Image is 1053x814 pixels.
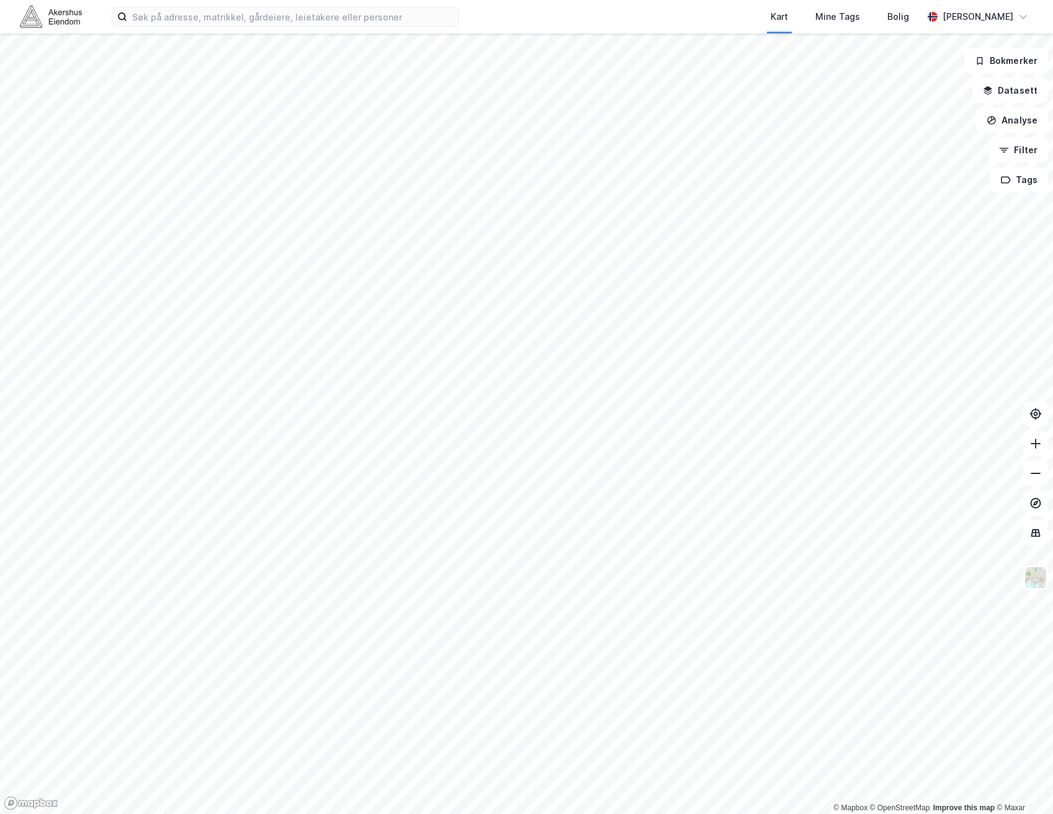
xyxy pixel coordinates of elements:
[964,48,1048,73] button: Bokmerker
[20,6,82,27] img: akershus-eiendom-logo.9091f326c980b4bce74ccdd9f866810c.svg
[933,803,995,812] a: Improve this map
[815,9,860,24] div: Mine Tags
[1024,566,1047,589] img: Z
[943,9,1013,24] div: [PERSON_NAME]
[976,108,1048,133] button: Analyse
[870,803,930,812] a: OpenStreetMap
[4,796,58,810] a: Mapbox homepage
[990,168,1048,192] button: Tags
[972,78,1048,103] button: Datasett
[887,9,909,24] div: Bolig
[833,803,867,812] a: Mapbox
[991,754,1053,814] div: Kontrollprogram for chat
[771,9,788,24] div: Kart
[988,138,1048,163] button: Filter
[127,7,459,26] input: Søk på adresse, matrikkel, gårdeiere, leietakere eller personer
[991,754,1053,814] iframe: Chat Widget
